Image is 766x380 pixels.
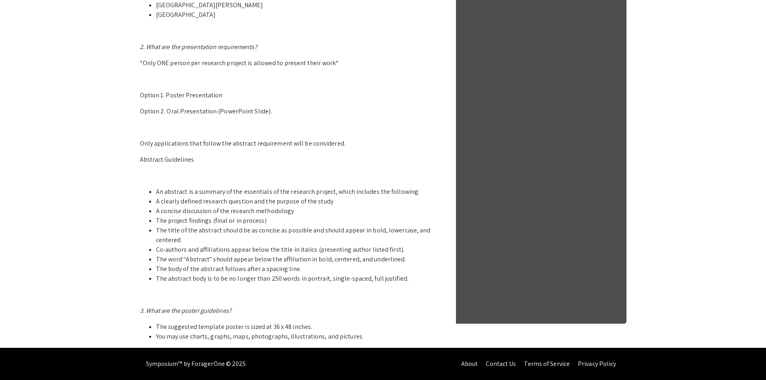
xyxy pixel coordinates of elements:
[6,344,34,374] iframe: Chat
[461,359,478,368] a: About
[156,10,442,20] li: [GEOGRAPHIC_DATA]
[156,216,442,226] li: The project findings (final or in process)
[140,43,257,51] em: 2. What are the presentation requirements?
[156,322,442,332] li: The suggested template poster is sized at 36 x 48 inches.
[486,359,516,368] a: Contact Us
[140,139,442,148] p: Only applications that follow the abstract requirement will be considered.
[156,332,442,341] li: You may use charts, graphs, maps, photographs, illustrations, and pictures.
[140,58,442,68] p: *Only ONE person per research project is allowed to present their work*
[140,306,232,315] em: 3. What are the poster guidelines?
[156,0,442,10] li: [GEOGRAPHIC_DATA][PERSON_NAME]
[146,348,246,380] div: Symposium™ by ForagerOne © 2025
[156,245,442,255] li: Co-authors and affiliations appear below the title in italics (presenting author listed first).
[140,90,442,100] p: Option 1. Poster Presentation
[156,226,442,245] li: The title of the abstract should be as concise as possible and should appear in bold, lowercase, ...
[156,206,442,216] li: A concise discussion of the research methodology
[156,255,442,264] li: The word “Abstract” should appear below the affiliation in bold, centered, and underlined.
[140,107,442,116] p: Option 2. Oral Presentation (PowerPoint Slide).
[578,359,616,368] a: Privacy Policy
[140,155,442,164] p: Abstract Guidelines
[524,359,570,368] a: Terms of Service
[156,264,442,274] li: The body of the abstract follows after a spacing line.
[156,187,442,197] li: An abstract is a summary of the essentials of the research project, which includes the following:
[156,274,442,283] li: The abstract body is to be no longer than 250 words in portrait, single-spaced, full justified.
[156,197,442,206] li: A clearly defined research question and the purpose of the study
